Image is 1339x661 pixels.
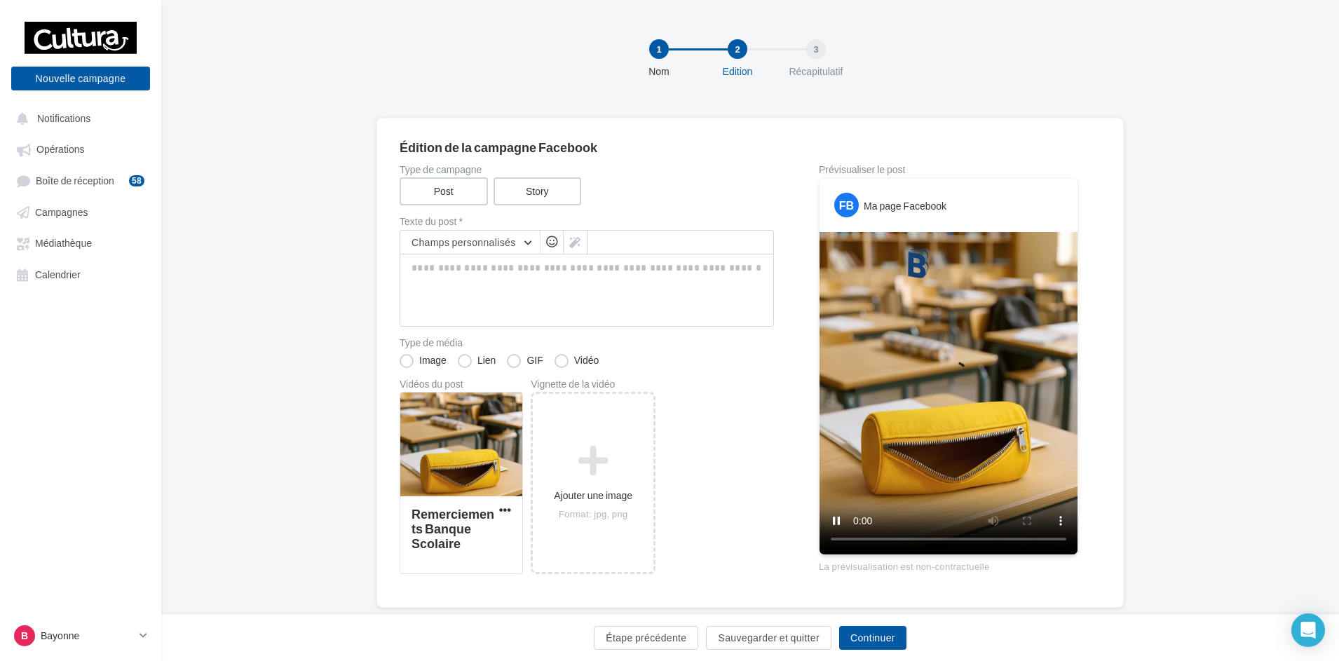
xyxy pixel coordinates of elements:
div: Open Intercom Messenger [1291,613,1325,647]
a: Calendrier [8,261,153,287]
div: Edition [693,64,782,79]
label: Post [400,177,488,205]
a: Campagnes [8,199,153,224]
div: La prévisualisation est non-contractuelle [819,555,1078,573]
button: Nouvelle campagne [11,67,150,90]
div: Vignette de la vidéo [531,379,655,389]
button: Sauvegarder et quitter [706,626,831,650]
button: Champs personnalisés [400,231,540,254]
label: Vidéo [555,354,599,368]
div: Prévisualiser le post [819,165,1078,175]
div: 1 [649,39,669,59]
div: Nom [614,64,704,79]
div: 58 [129,175,144,186]
div: Récapitulatif [771,64,861,79]
button: Notifications [8,105,147,130]
div: FB [834,193,859,217]
span: Opérations [36,144,84,156]
span: Notifications [37,112,90,124]
span: Champs personnalisés [412,236,516,248]
span: Campagnes [35,206,88,218]
a: Opérations [8,136,153,161]
a: Médiathèque [8,230,153,255]
span: Calendrier [35,268,81,280]
div: Édition de la campagne Facebook [400,141,1101,154]
button: Continuer [839,626,906,650]
span: Boîte de réception [36,175,114,186]
button: Étape précédente [594,626,698,650]
label: Image [400,354,447,368]
label: Texte du post * [400,217,774,226]
a: B Bayonne [11,622,150,649]
label: GIF [507,354,543,368]
div: 2 [728,39,747,59]
span: B [21,629,28,643]
p: Bayonne [41,629,134,643]
a: Boîte de réception58 [8,168,153,193]
div: 3 [806,39,826,59]
div: Vidéos du post [400,379,523,389]
label: Type de campagne [400,165,774,175]
div: Remerciements Banque Scolaire [412,506,494,551]
label: Type de média [400,338,774,348]
label: Lien [458,354,496,368]
span: Médiathèque [35,238,92,250]
div: Ma page Facebook [864,199,946,213]
label: Story [494,177,582,205]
